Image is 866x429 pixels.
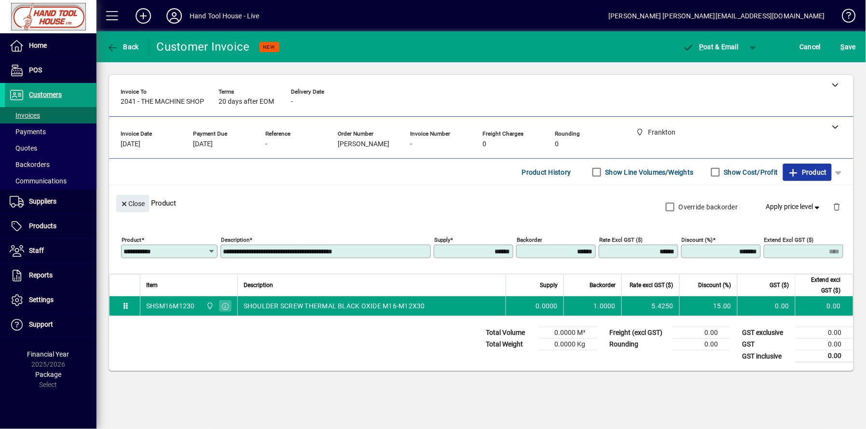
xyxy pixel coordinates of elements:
button: Post & Email [678,38,743,55]
td: 0.00 [796,339,853,350]
span: Communications [10,177,67,185]
span: Financial Year [27,350,69,358]
a: Payments [5,124,96,140]
button: Product History [518,164,575,181]
a: Suppliers [5,190,96,214]
td: 0.0000 Kg [539,339,597,350]
a: Support [5,313,96,337]
div: Customer Invoice [157,39,250,55]
span: Products [29,222,56,230]
span: 0.0000 [536,301,558,311]
a: Quotes [5,140,96,156]
td: GST [738,339,796,350]
button: Apply price level [762,198,826,216]
a: Reports [5,263,96,288]
td: 0.00 [672,327,730,339]
span: Back [107,43,139,51]
a: Home [5,34,96,58]
td: 0.00 [796,327,853,339]
span: Description [244,280,273,291]
label: Show Cost/Profit [722,167,778,177]
td: Rounding [605,339,672,350]
button: Save [839,38,858,55]
a: Staff [5,239,96,263]
app-page-header-button: Close [114,199,151,208]
mat-label: Backorder [517,236,542,243]
app-page-header-button: Back [96,38,150,55]
span: Supply [540,280,558,291]
td: Freight (excl GST) [605,327,672,339]
td: GST inclusive [738,350,796,362]
label: Override backorder [677,202,738,212]
mat-label: Product [122,236,141,243]
span: ave [841,39,856,55]
a: Products [5,214,96,238]
span: Reports [29,271,53,279]
mat-label: Extend excl GST ($) [764,236,814,243]
span: 2041 - THE MACHINE SHOP [121,98,204,106]
span: Backorder [590,280,616,291]
a: POS [5,58,96,83]
span: ost & Email [683,43,739,51]
a: Communications [5,173,96,189]
span: Frankton [204,301,215,311]
span: NEW [263,44,275,50]
mat-label: Discount (%) [682,236,713,243]
span: Backorders [10,161,50,168]
span: Invoices [10,111,40,119]
span: Discount (%) [699,280,731,291]
td: 0.00 [737,296,795,316]
a: Invoices [5,107,96,124]
span: Payments [10,128,46,136]
app-page-header-button: Delete [825,202,849,211]
span: SHOULDER SCREW THERMAL BLACK OXIDE M16-M12X30 [244,301,425,311]
span: 0 [555,140,559,148]
span: 0 [482,140,486,148]
span: GST ($) [770,280,789,291]
span: P [700,43,704,51]
td: 0.00 [795,296,853,316]
a: Settings [5,288,96,312]
span: Extend excl GST ($) [801,275,841,296]
span: Cancel [800,39,821,55]
button: Add [128,7,159,25]
a: Backorders [5,156,96,173]
mat-label: Rate excl GST ($) [599,236,643,243]
div: [PERSON_NAME] [PERSON_NAME][EMAIL_ADDRESS][DOMAIN_NAME] [608,8,825,24]
span: Staff [29,247,44,254]
span: - [291,98,293,106]
span: Settings [29,296,54,304]
span: Package [35,371,61,378]
span: Product History [522,165,571,180]
button: Back [104,38,141,55]
span: Quotes [10,144,37,152]
td: Total Weight [481,339,539,350]
div: Hand Tool House - Live [190,8,260,24]
span: Apply price level [766,202,822,212]
label: Show Line Volumes/Weights [604,167,694,177]
span: Rate excl GST ($) [630,280,674,291]
mat-label: Description [221,236,249,243]
span: [DATE] [193,140,213,148]
span: S [841,43,845,51]
td: 0.00 [672,339,730,350]
span: [DATE] [121,140,140,148]
td: Total Volume [481,327,539,339]
span: Suppliers [29,197,56,205]
span: [PERSON_NAME] [338,140,389,148]
span: Customers [29,91,62,98]
td: 15.00 [679,296,737,316]
button: Product [783,164,832,181]
mat-label: Supply [434,236,450,243]
span: Item [146,280,158,291]
span: Product [788,165,827,180]
button: Close [116,195,149,212]
td: 0.0000 M³ [539,327,597,339]
span: 20 days after EOM [219,98,274,106]
td: 0.00 [796,350,853,362]
div: Product [109,185,853,221]
button: Profile [159,7,190,25]
div: 5.4250 [628,301,674,311]
button: Cancel [797,38,824,55]
span: POS [29,66,42,74]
